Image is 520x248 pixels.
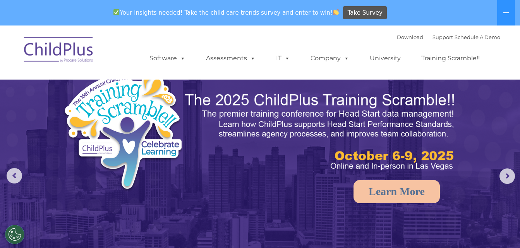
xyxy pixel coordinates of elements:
font: | [397,34,500,40]
a: Training Scramble!! [414,51,487,66]
button: Cookies Settings [5,225,24,244]
a: Learn More [354,180,440,203]
a: Support [432,34,453,40]
span: Take Survey [348,6,383,20]
img: ChildPlus by Procare Solutions [20,32,98,70]
a: Company [303,51,357,66]
img: 👏 [333,9,339,15]
a: Download [397,34,423,40]
a: Assessments [198,51,263,66]
span: Your insights needed! Take the child care trends survey and enter to win! [110,5,342,20]
a: Software [142,51,193,66]
a: Schedule A Demo [455,34,500,40]
a: IT [268,51,298,66]
a: University [362,51,408,66]
a: Take Survey [343,6,387,20]
span: Last name [108,51,131,57]
span: Phone number [108,83,141,88]
img: ✅ [113,9,119,15]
